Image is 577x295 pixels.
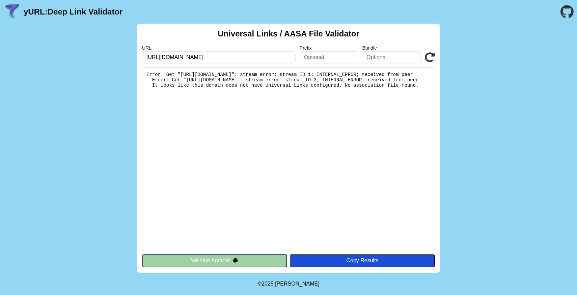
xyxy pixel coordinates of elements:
[300,45,358,51] label: Prefix
[275,281,320,287] a: Michael Ibragimchayev's Personal Site
[218,29,359,38] h2: Universal Links / AASA File Validator
[142,254,287,267] button: Validate Android
[24,7,122,17] a: yURL:Deep Link Validator
[362,51,421,63] input: Optional
[262,281,274,287] span: 2025
[142,68,435,250] pre: Error: Get "[URL][DOMAIN_NAME]": stream error: stream ID 1; INTERNAL_ERROR; received from peer Er...
[362,45,421,51] label: Bundle
[257,273,319,295] footer: ©
[300,51,358,63] input: Optional
[142,45,296,51] label: URL
[232,258,238,263] img: droidIcon.svg
[3,3,21,21] img: yURL Logo
[142,51,296,63] input: Required
[293,258,432,264] div: Copy Results
[290,254,435,267] button: Copy Results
